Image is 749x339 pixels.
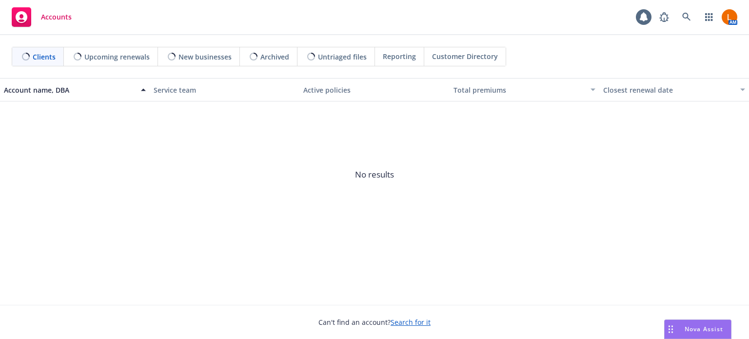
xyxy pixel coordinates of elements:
[318,52,367,62] span: Untriaged files
[450,78,599,101] button: Total premiums
[33,52,56,62] span: Clients
[318,317,431,327] span: Can't find an account?
[4,85,135,95] div: Account name, DBA
[391,318,431,327] a: Search for it
[41,13,72,21] span: Accounts
[84,52,150,62] span: Upcoming renewals
[699,7,719,27] a: Switch app
[654,7,674,27] a: Report a Bug
[685,325,723,333] span: Nova Assist
[664,319,731,339] button: Nova Assist
[383,51,416,61] span: Reporting
[150,78,299,101] button: Service team
[599,78,749,101] button: Closest renewal date
[260,52,289,62] span: Archived
[178,52,232,62] span: New businesses
[722,9,737,25] img: photo
[665,320,677,339] div: Drag to move
[299,78,449,101] button: Active policies
[677,7,696,27] a: Search
[453,85,585,95] div: Total premiums
[154,85,296,95] div: Service team
[303,85,445,95] div: Active policies
[603,85,734,95] div: Closest renewal date
[432,51,498,61] span: Customer Directory
[8,3,76,31] a: Accounts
